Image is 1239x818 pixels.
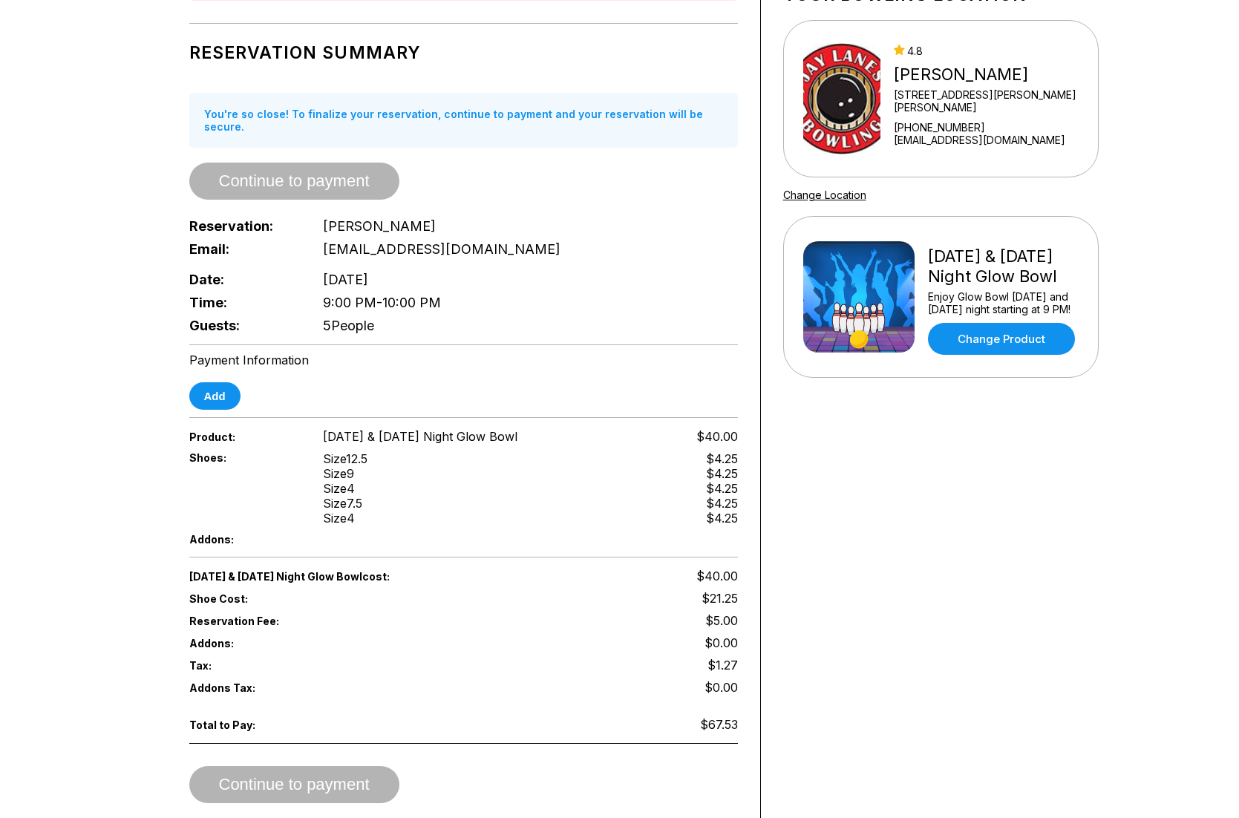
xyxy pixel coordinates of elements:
span: $21.25 [702,591,738,606]
span: Addons: [189,533,299,546]
span: Reservation Fee: [189,615,464,627]
div: [STREET_ADDRESS][PERSON_NAME][PERSON_NAME] [894,88,1079,114]
span: Email: [189,241,299,257]
span: [EMAIL_ADDRESS][DOMAIN_NAME] [323,241,560,257]
div: You're so close! To finalize your reservation, continue to payment and your reservation will be s... [189,93,738,148]
div: Payment Information [189,353,738,367]
span: $5.00 [705,613,738,628]
div: $4.25 [706,466,738,481]
div: [DATE] & [DATE] Night Glow Bowl [928,246,1079,287]
span: Date: [189,272,299,287]
span: $67.53 [700,717,738,732]
span: $40.00 [696,429,738,444]
span: $0.00 [705,680,738,695]
img: Friday & Saturday Night Glow Bowl [803,241,915,353]
span: Shoes: [189,451,299,464]
div: Size 4 [323,511,367,526]
span: Time: [189,295,299,310]
div: Size 9 [323,466,367,481]
div: Size 4 [323,481,367,496]
span: $40.00 [696,569,738,583]
div: Size 7.5 [323,496,367,511]
span: Addons Tax: [189,681,299,694]
div: $4.25 [706,496,738,511]
a: Change Product [928,323,1075,355]
div: [PERSON_NAME] [894,65,1079,85]
a: Change Location [783,189,866,201]
span: $1.27 [707,658,738,673]
span: Guests: [189,318,299,333]
div: $4.25 [706,481,738,496]
a: [EMAIL_ADDRESS][DOMAIN_NAME] [894,134,1079,146]
button: Add [189,382,241,410]
div: $4.25 [706,511,738,526]
span: [PERSON_NAME] [323,218,436,234]
span: Tax: [189,659,299,672]
span: Shoe Cost: [189,592,299,605]
div: Enjoy Glow Bowl [DATE] and [DATE] night starting at 9 PM! [928,290,1079,315]
span: Reservation: [189,218,299,234]
span: $0.00 [705,635,738,650]
span: Addons: [189,637,299,650]
span: Product: [189,431,299,443]
div: [PHONE_NUMBER] [894,121,1079,134]
span: [DATE] [323,272,368,287]
span: 5 People [323,318,374,333]
span: [DATE] & [DATE] Night Glow Bowl cost: [189,570,464,583]
span: Total to Pay: [189,719,299,731]
span: 9:00 PM - 10:00 PM [323,295,441,310]
div: Size 12.5 [323,451,367,466]
div: $4.25 [706,451,738,466]
img: Jay Lanes [803,43,880,154]
div: 4.8 [894,45,1079,57]
span: [DATE] & [DATE] Night Glow Bowl [323,429,517,444]
h1: Reservation Summary [189,42,738,63]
